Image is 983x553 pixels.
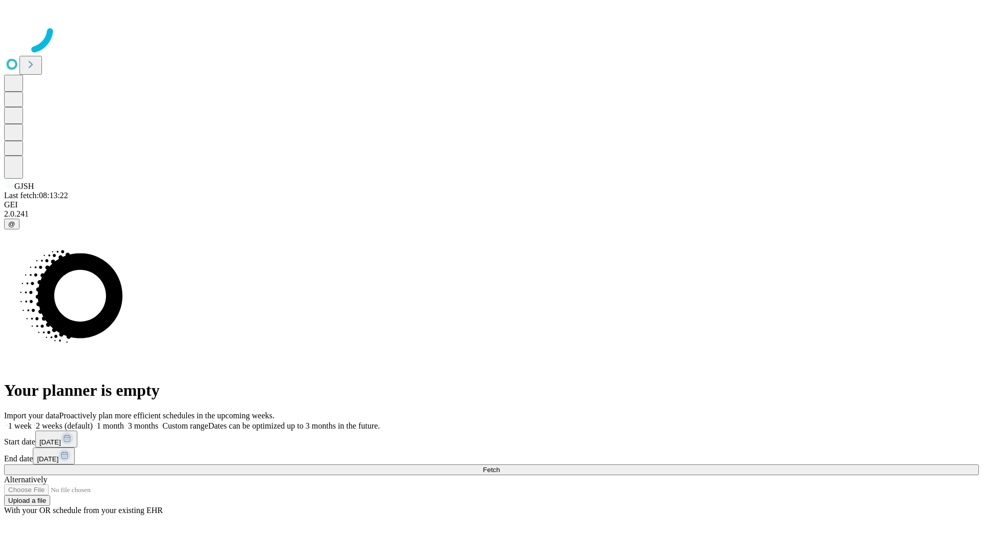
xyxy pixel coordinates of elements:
[4,219,19,229] button: @
[4,431,979,448] div: Start date
[33,448,75,464] button: [DATE]
[8,220,15,228] span: @
[483,466,500,474] span: Fetch
[4,209,979,219] div: 2.0.241
[97,421,124,430] span: 1 month
[208,421,380,430] span: Dates can be optimized up to 3 months in the future.
[14,182,34,190] span: GJSH
[4,411,59,420] span: Import your data
[35,431,77,448] button: [DATE]
[39,438,61,446] span: [DATE]
[4,475,47,484] span: Alternatively
[4,464,979,475] button: Fetch
[4,200,979,209] div: GEI
[8,421,32,430] span: 1 week
[4,191,68,200] span: Last fetch: 08:13:22
[59,411,274,420] span: Proactively plan more efficient schedules in the upcoming weeks.
[4,506,163,515] span: With your OR schedule from your existing EHR
[4,495,50,506] button: Upload a file
[4,448,979,464] div: End date
[37,455,58,463] span: [DATE]
[162,421,208,430] span: Custom range
[128,421,158,430] span: 3 months
[36,421,93,430] span: 2 weeks (default)
[4,381,979,400] h1: Your planner is empty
